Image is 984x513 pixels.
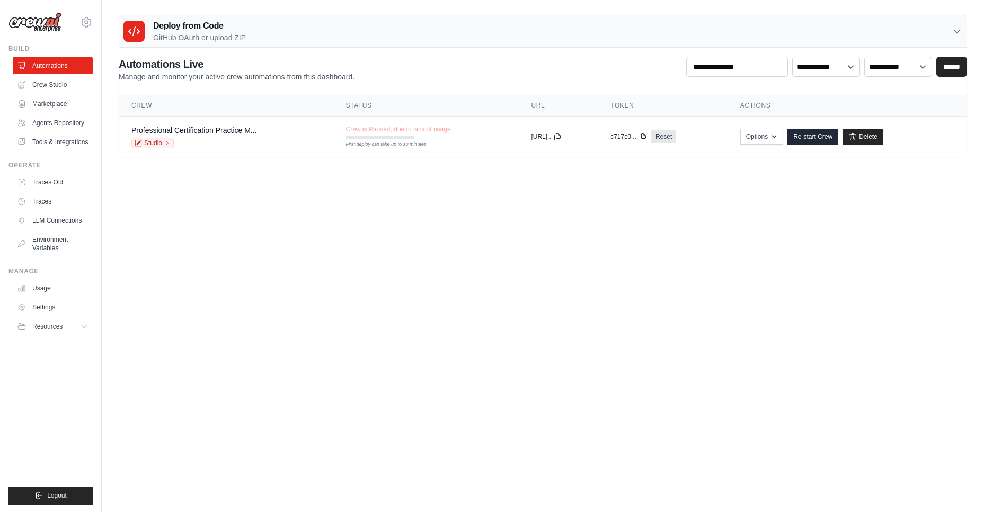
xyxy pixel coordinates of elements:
[13,318,93,335] button: Resources
[131,126,257,135] a: Professional Certification Practice M...
[728,95,967,117] th: Actions
[598,95,728,117] th: Token
[8,487,93,505] button: Logout
[346,125,451,134] span: Crew is Paused, due to lack of usage
[153,32,246,43] p: GitHub OAuth or upload ZIP
[610,132,647,141] button: c717c0...
[131,138,174,148] a: Studio
[13,193,93,210] a: Traces
[119,57,354,72] h2: Automations Live
[740,129,783,145] button: Options
[8,267,93,276] div: Manage
[13,299,93,316] a: Settings
[13,57,93,74] a: Automations
[843,129,883,145] a: Delete
[32,322,63,331] span: Resources
[13,134,93,151] a: Tools & Integrations
[13,174,93,191] a: Traces Old
[119,72,354,82] p: Manage and monitor your active crew automations from this dashboard.
[13,76,93,93] a: Crew Studio
[13,231,93,256] a: Environment Variables
[119,95,333,117] th: Crew
[346,141,414,148] div: First deploy can take up to 10 minutes
[13,114,93,131] a: Agents Repository
[333,95,519,117] th: Status
[47,491,67,500] span: Logout
[8,45,93,53] div: Build
[8,12,61,32] img: Logo
[787,129,838,145] a: Re-start Crew
[518,95,598,117] th: URL
[13,95,93,112] a: Marketplace
[13,212,93,229] a: LLM Connections
[8,161,93,170] div: Operate
[13,280,93,297] a: Usage
[651,130,676,143] a: Reset
[153,20,246,32] h3: Deploy from Code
